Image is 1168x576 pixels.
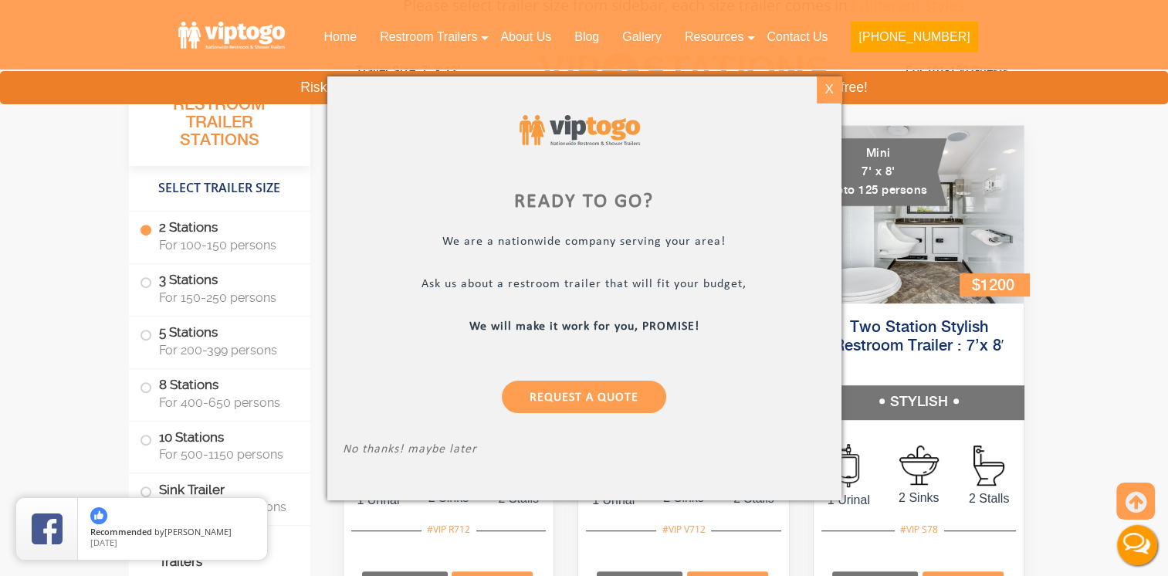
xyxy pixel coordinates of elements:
span: [DATE] [90,537,117,548]
img: Review Rating [32,513,63,544]
img: thumbs up icon [90,507,107,524]
div: X [817,76,841,103]
a: Request a Quote [502,380,666,412]
b: We will make it work for you, PROMISE! [469,320,699,332]
p: We are a nationwide company serving your area! [343,234,826,252]
p: No thanks! maybe later [343,442,826,459]
span: by [90,527,255,538]
span: Recommended [90,526,152,537]
p: Ask us about a restroom trailer that will fit your budget, [343,276,826,294]
img: viptogo logo [520,115,640,146]
button: Live Chat [1106,514,1168,576]
div: Ready to go? [343,192,826,211]
span: [PERSON_NAME] [164,526,232,537]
